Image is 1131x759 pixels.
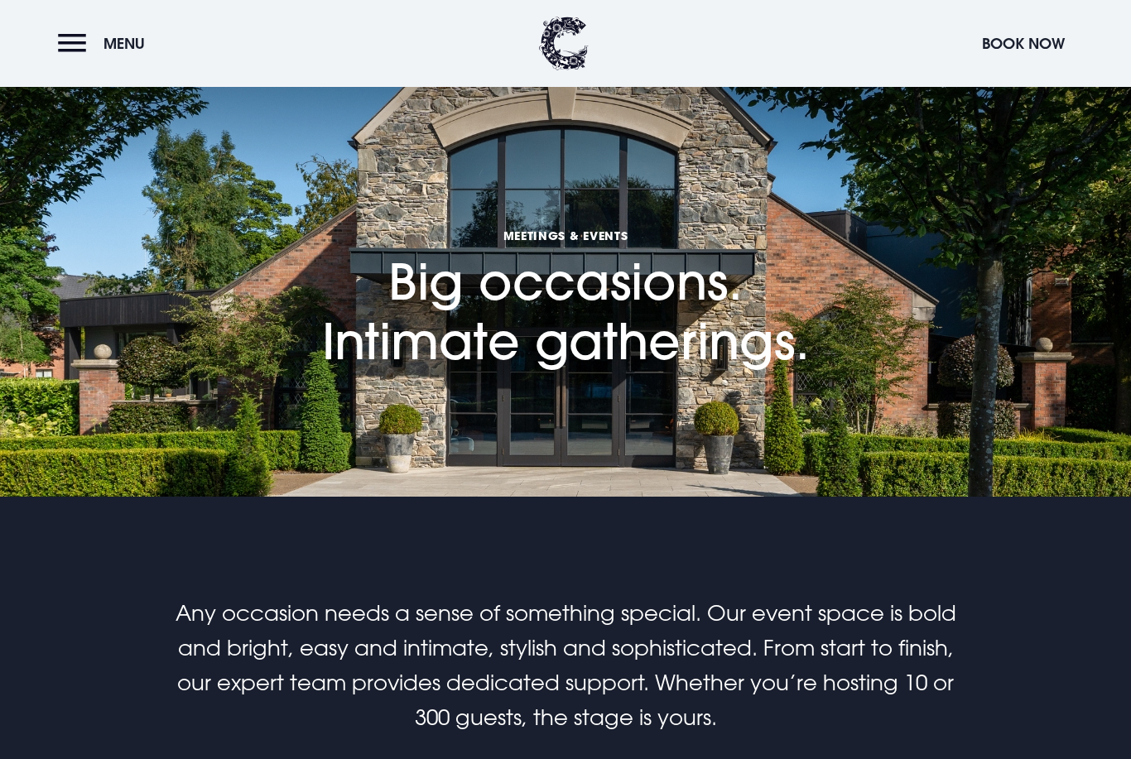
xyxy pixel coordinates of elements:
button: Book Now [974,26,1073,61]
span: Any occasion needs a sense of something special. Our event space is bold and bright, easy and int... [176,600,956,730]
span: Menu [103,34,145,53]
img: Clandeboye Lodge [539,17,589,70]
button: Menu [58,26,153,61]
h1: Big occasions. Intimate gatherings. [322,134,810,371]
span: Meetings & Events [322,228,810,243]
